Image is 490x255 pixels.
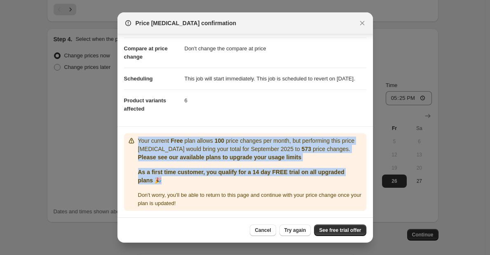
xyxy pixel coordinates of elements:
span: Product variants affected [124,97,166,112]
button: Cancel [250,224,276,236]
p: Your current plan allows price changes per month, but performing this price [MEDICAL_DATA] would ... [138,137,363,153]
dd: This job will start immediately. This job is scheduled to revert on [DATE]. [185,68,366,90]
b: Free [171,137,183,144]
span: Scheduling [124,76,153,82]
span: Compare at price change [124,45,168,60]
b: 573 [302,146,311,152]
button: Try again [279,224,311,236]
span: Price [MEDICAL_DATA] confirmation [136,19,237,27]
button: Close [356,17,368,29]
span: Try again [284,227,306,234]
dd: 6 [185,90,366,111]
span: Cancel [255,227,271,234]
span: Don ' t worry, you ' ll be able to return to this page and continue with your price change once y... [138,192,361,206]
a: See free trial offer [314,224,366,236]
dd: Don't change the compare at price [185,38,366,59]
p: Please see our available plans to upgrade your usage limits [138,153,363,161]
b: 100 [215,137,224,144]
span: See free trial offer [319,227,361,234]
b: As a first time customer, you qualify for a 14 day FREE trial on all upgraded plans 🎉 [138,169,345,184]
